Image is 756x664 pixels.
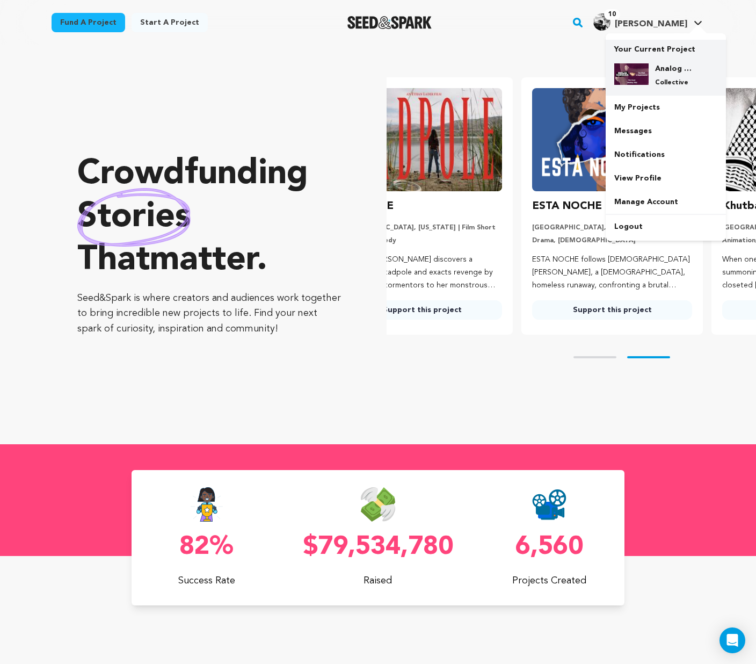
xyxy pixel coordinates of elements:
h3: ESTA NOCHE [532,198,602,215]
p: Outcast [PERSON_NAME] discovers a carnivorous tadpole and exacts revenge by feeding her tormentor... [342,254,502,292]
p: [GEOGRAPHIC_DATA], [US_STATE] | Film Short [342,223,502,232]
p: Horror, Comedy [342,236,502,245]
span: 10 [604,9,620,20]
p: Seed&Spark is where creators and audiences work together to bring incredible new projects to life... [77,291,344,337]
p: ESTA NOCHE follows [DEMOGRAPHIC_DATA] [PERSON_NAME], a [DEMOGRAPHIC_DATA], homeless runaway, conf... [532,254,692,292]
span: [PERSON_NAME] [615,20,687,28]
a: Manage Account [606,190,726,214]
p: Your Current Project [614,40,717,55]
img: TADPOLE image [342,88,502,191]
div: Open Intercom Messenger [719,627,745,653]
img: Seed&Spark Projects Created Icon [532,487,566,522]
img: Seed&Spark Money Raised Icon [361,487,395,522]
a: Kate H.'s Profile [591,11,704,31]
span: matter [150,243,257,278]
p: 6,560 [475,535,624,560]
p: Crowdfunding that . [77,153,344,282]
p: Success Rate [132,573,281,588]
a: Support this project [532,300,692,320]
a: Fund a project [52,13,125,32]
p: Raised [303,573,453,588]
p: [GEOGRAPHIC_DATA], [US_STATE] | Film Short [532,223,692,232]
h4: Analog Cookbook & This Week in Experimental Film Fund [655,63,694,74]
span: Kate H.'s Profile [591,11,704,34]
a: Logout [606,215,726,239]
img: Seed&Spark Success Rate Icon [190,487,223,522]
img: Seed&Spark Logo Dark Mode [347,16,432,29]
img: 5ec6005d8ea195fa.jpg [614,63,649,85]
img: hand sketched image [77,188,191,247]
a: Messages [606,119,726,143]
a: Seed&Spark Homepage [347,16,432,29]
a: Notifications [606,143,726,167]
a: View Profile [606,167,726,190]
p: $79,534,780 [303,535,453,560]
a: Support this project [342,300,502,320]
p: Drama, [DEMOGRAPHIC_DATA] [532,236,692,245]
div: Kate H.'s Profile [593,13,687,31]
p: 82% [132,535,281,560]
img: ESTA NOCHE image [532,88,692,191]
a: Your Current Project Analog Cookbook & This Week in Experimental Film Fund Collective [614,40,717,96]
p: Projects Created [475,573,624,588]
p: Collective [655,78,694,87]
a: Start a project [132,13,208,32]
img: KatieRedScarlett.jpg [593,13,610,31]
a: My Projects [606,96,726,119]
